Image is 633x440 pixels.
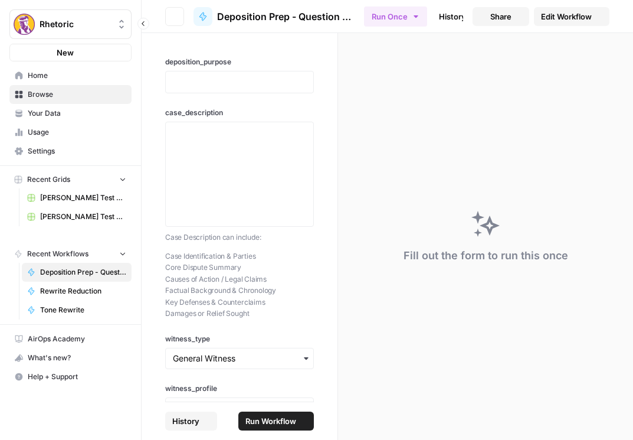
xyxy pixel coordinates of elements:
[9,123,132,142] a: Usage
[165,334,314,344] label: witness_type
[28,89,126,100] span: Browse
[40,286,126,296] span: Rewrite Reduction
[245,415,296,427] span: Run Workflow
[9,66,132,85] a: Home
[9,367,132,386] button: Help + Support
[28,108,126,119] span: Your Data
[40,305,126,315] span: Tone Rewrite
[28,371,126,382] span: Help + Support
[9,348,132,367] button: What's new?
[28,146,126,157] span: Settings
[28,70,126,81] span: Home
[40,193,126,203] span: [PERSON_NAME] Test Workflow - Copilot Example Grid
[28,334,126,344] span: AirOps Academy
[9,330,132,348] a: AirOps Academy
[165,250,314,320] p: Case Identification & Parties Core Dispute Summary Causes of Action / Legal Claims Factual Backgr...
[165,232,314,243] p: Case Description can include:
[238,412,314,431] button: Run Workflow
[14,14,35,35] img: Rhetoric Logo
[364,6,427,27] button: Run Once
[22,188,132,207] a: [PERSON_NAME] Test Workflow - Copilot Example Grid
[473,7,529,26] button: Share
[165,107,314,118] label: case_description
[9,245,132,263] button: Recent Workflows
[490,11,511,22] span: Share
[9,171,132,188] button: Recent Grids
[165,383,314,394] label: witness_profile
[57,47,74,58] span: New
[165,412,217,431] button: History
[173,353,306,364] input: General Witness
[541,11,592,22] span: Edit Workflow
[40,211,126,222] span: [PERSON_NAME] Test Workflow - SERP Overview Grid
[22,263,132,282] a: Deposition Prep - Question Creator
[193,7,355,26] a: Deposition Prep - Question Creator
[40,18,111,30] span: Rhetoric
[22,282,132,301] a: Rewrite Reduction
[9,85,132,104] a: Browse
[40,267,126,278] span: Deposition Prep - Question Creator
[9,142,132,161] a: Settings
[9,44,132,61] button: New
[217,9,355,24] span: Deposition Prep - Question Creator
[27,174,70,185] span: Recent Grids
[10,349,131,367] div: What's new?
[165,57,314,67] label: deposition_purpose
[27,249,88,259] span: Recent Workflows
[172,415,199,427] span: History
[432,7,473,26] a: History
[404,247,568,264] div: Fill out the form to run this once
[9,104,132,123] a: Your Data
[9,9,132,39] button: Workspace: Rhetoric
[534,7,609,26] a: Edit Workflow
[22,207,132,226] a: [PERSON_NAME] Test Workflow - SERP Overview Grid
[22,301,132,320] a: Tone Rewrite
[28,127,126,138] span: Usage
